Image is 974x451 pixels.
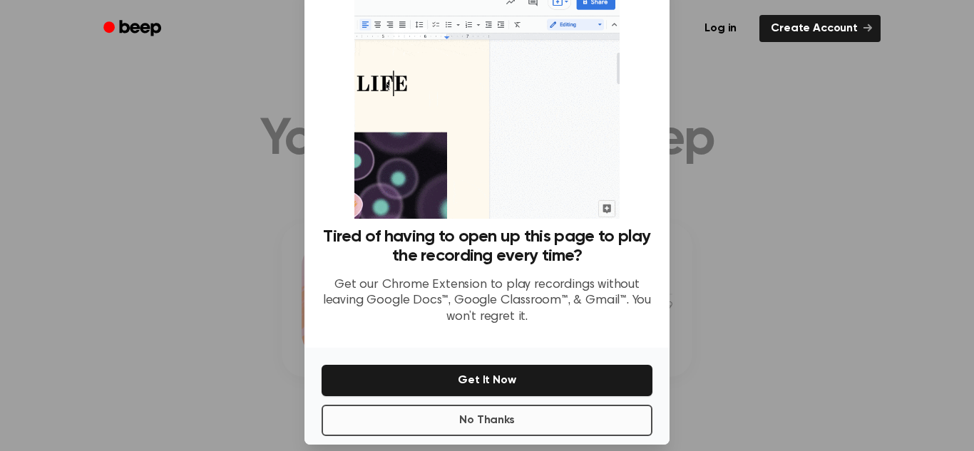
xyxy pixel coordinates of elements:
[322,405,652,436] button: No Thanks
[322,277,652,326] p: Get our Chrome Extension to play recordings without leaving Google Docs™, Google Classroom™, & Gm...
[93,15,174,43] a: Beep
[322,365,652,396] button: Get It Now
[690,12,751,45] a: Log in
[759,15,881,42] a: Create Account
[322,227,652,266] h3: Tired of having to open up this page to play the recording every time?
